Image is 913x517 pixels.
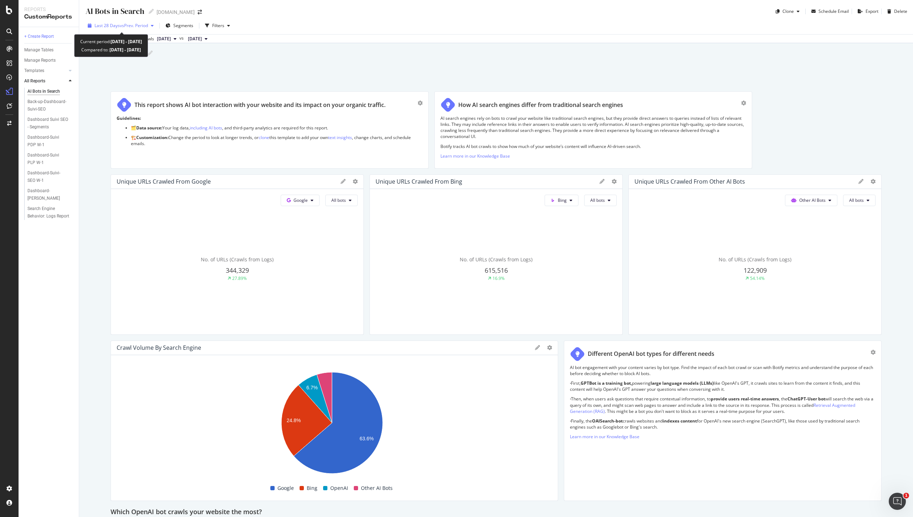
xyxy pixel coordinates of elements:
[782,8,794,14] div: Clone
[418,101,423,106] div: gear
[173,22,193,29] span: Segments
[134,101,386,109] div: This report shows AI bot interaction with your website and its impact on your organic traffic.
[277,484,294,492] span: Google
[24,13,73,21] div: CustomReports
[85,20,157,31] button: Last 28 DaysvsPrev. Period
[787,396,825,402] strong: ChatGPT-User bot
[27,205,70,220] div: Search Engine Behavior: Logs Report
[136,125,162,131] strong: Data source:
[108,47,141,53] b: [DATE] - [DATE]
[634,178,745,185] div: Unique URLs Crawled from Other AI Bots
[570,402,855,414] a: Retrieval Augmented Generation (RAG)
[306,385,318,390] text: 6.7%
[460,256,532,263] span: No. of URLs (Crawls from Logs)
[149,9,154,14] i: Edit report name
[294,197,308,203] span: Google
[27,116,74,131] a: Dashboard Suivi SEO - Segments
[131,125,423,131] p: 🗂️ Your log data, , and third-party analytics are required for this report.
[188,36,202,42] span: 2025 Sep. 7th
[27,187,74,202] a: Dashboard-[PERSON_NAME]
[570,418,876,430] p: Finally, the crawls websites and for OpenAI's new search engine (SearchGPT), like those used by t...
[117,115,141,121] strong: Guidelines:
[259,134,269,140] a: clone
[558,197,567,203] span: Bing
[117,369,547,481] svg: A chart.
[24,46,74,54] a: Manage Tables
[628,174,882,335] div: Unique URLs Crawled from Other AI BotsOther AI BotsAll botsNo. of URLs (Crawls from Logs)122,9095...
[24,67,44,75] div: Templates
[27,152,68,167] div: Dashboard-Suivi PLP W-1
[80,37,142,46] div: Current period:
[111,174,364,335] div: Unique URLs Crawled from GoogleGoogleAll botsNo. of URLs (Crawls from Logs)344,32927.89%
[24,77,67,85] a: All Reports
[328,134,352,140] a: text insights
[843,195,876,206] button: All bots
[111,341,558,501] div: Crawl Volume By Search EngineA chart.GoogleBingOpenAIOther AI Bots
[24,6,73,13] div: Reports
[27,169,74,184] a: Dashboard-Suivi-SEO W-1
[148,51,153,56] i: Edit report name
[570,396,876,414] p: Then, when users ask questions that require contextual information, to , the will search the web ...
[24,77,45,85] div: All Reports
[434,91,753,169] div: How AI search engines differ from traditional search enginesAI search engines rely on bots to cra...
[120,22,148,29] span: vs Prev. Period
[212,22,224,29] div: Filters
[330,484,348,492] span: OpenAI
[131,134,423,147] p: 🏗️ Change the period to look at longer trends, or this template to add your own , change charts, ...
[24,67,67,75] a: Templates
[570,380,571,386] strong: ·
[198,10,202,15] div: arrow-right-arrow-left
[440,115,746,140] p: AI search engines rely on bots to crawl your website like traditional search engines, but they pr...
[163,20,196,31] button: Segments
[570,418,571,424] strong: ·
[24,57,56,64] div: Manage Reports
[741,101,746,106] div: gear
[190,125,222,131] a: including AI bots
[376,178,462,185] div: Unique URLs Crawled from Bing
[663,418,697,424] strong: indexes content
[889,493,906,510] iframe: Intercom live chat
[711,396,779,402] strong: provide users real-time answers
[27,205,74,220] a: Search Engine Behavior: Logs Report
[719,256,791,263] span: No. of URLs (Crawls from Logs)
[24,46,53,54] div: Manage Tables
[773,6,802,17] button: Clone
[111,39,142,45] b: [DATE] - [DATE]
[493,275,505,281] div: 16.9%
[24,33,74,40] a: + Create Report
[785,195,837,206] button: Other AI Bots
[570,380,876,392] p: First, powering like OpenAI's GPT, it crawls sites to learn from the content it finds, and this c...
[95,22,120,29] span: Last 28 Days
[588,350,714,358] div: Different OpenAI bot types for different needs
[27,169,68,184] div: Dashboard-Suivi-SEO W-1
[27,152,74,167] a: Dashboard-Suivi PLP W-1
[581,380,632,386] strong: GPTBot is a training bot,
[849,197,864,203] span: All bots
[590,197,605,203] span: All bots
[185,35,210,43] button: [DATE]
[564,341,882,501] div: Different OpenAI bot types for different needsAI bot engagement with your content varies by bot t...
[331,197,346,203] span: All bots
[307,484,317,492] span: Bing
[27,134,68,149] div: Dashboard-Suivi PDP W-1
[866,8,878,14] div: Export
[202,20,233,31] button: Filters
[281,195,320,206] button: Google
[154,35,179,43] button: [DATE]
[545,195,578,206] button: Bing
[584,195,617,206] button: All bots
[570,364,876,377] p: AI bot engagement with your content varies by bot type. Find the impact of each bot crawl or scan...
[226,266,249,275] span: 344,329
[570,396,571,402] strong: ·
[85,6,144,17] div: AI Bots in Search
[485,266,508,275] span: 615,516
[361,484,393,492] span: Other AI Bots
[27,134,74,149] a: Dashboard-Suivi PDP W-1
[117,178,211,185] div: Unique URLs Crawled from Google
[24,57,74,64] a: Manage Reports
[369,174,623,335] div: Unique URLs Crawled from BingBingAll botsNo. of URLs (Crawls from Logs)615,51616.9%
[894,8,907,14] div: Delete
[136,134,168,140] strong: Customization:
[27,98,74,113] a: Back-up-Dashboard-Suivi-SEO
